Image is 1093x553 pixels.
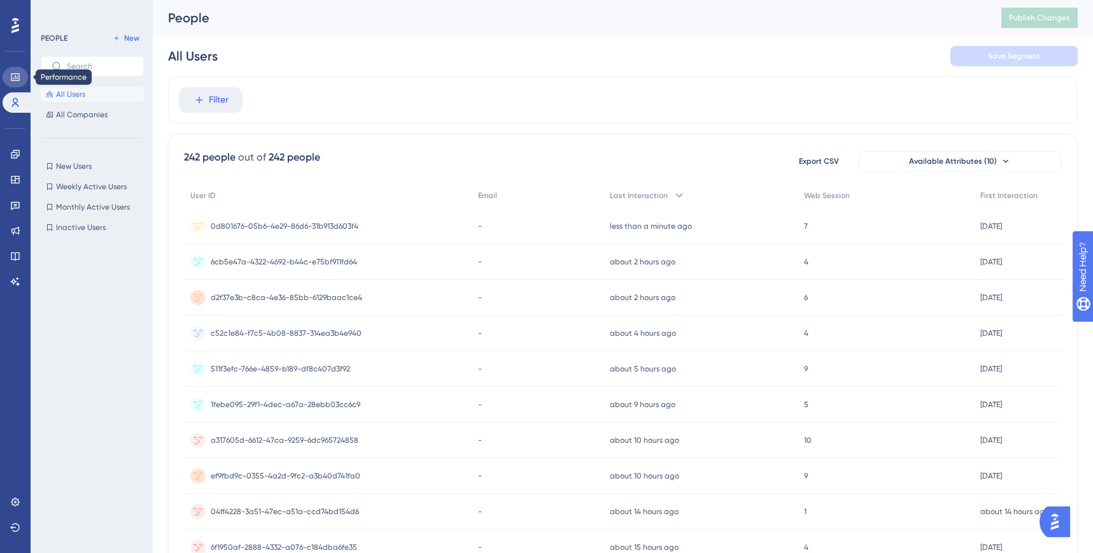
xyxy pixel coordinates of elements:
time: about 4 hours ago [610,329,676,338]
span: Last Interaction [610,190,668,201]
span: All Companies [56,110,108,120]
button: New Users [41,159,144,174]
time: about 2 hours ago [610,257,675,266]
span: 511f3efc-766e-4859-b189-df8c407d3f92 [211,364,350,374]
button: Publish Changes [1001,8,1078,28]
div: 242 people [269,150,320,165]
input: Search [67,62,133,71]
iframe: UserGuiding AI Assistant Launcher [1040,503,1078,541]
span: Available Attributes (10) [909,156,997,166]
span: 1febe095-29f1-4dec-a67a-28ebb03cc6c9 [211,399,360,410]
span: - [478,364,482,374]
time: [DATE] [980,329,1002,338]
time: about 5 hours ago [610,364,676,373]
span: c52c1e84-f7c5-4b08-8837-314ea3b4e940 [211,328,362,338]
span: 9 [804,471,808,481]
button: Available Attributes (10) [858,151,1062,171]
span: - [478,506,482,517]
span: - [478,257,482,267]
time: about 14 hours ago [610,507,679,516]
button: New [108,31,144,46]
button: Monthly Active Users [41,199,144,215]
time: [DATE] [980,257,1002,266]
div: All Users [168,47,218,65]
span: Monthly Active Users [56,202,130,212]
button: Inactive Users [41,220,144,235]
button: All Users [41,87,144,102]
span: 4 [804,542,808,552]
button: Weekly Active Users [41,179,144,194]
time: about 10 hours ago [610,436,679,445]
span: ef9fbd9c-0355-4a2d-9fc2-a3b40d741fa0 [211,471,360,481]
div: out of [238,150,266,165]
button: All Companies [41,107,144,122]
span: d2f37e3b-c8ca-4e36-85bb-6129baac1ce4 [211,292,362,303]
time: about 10 hours ago [610,471,679,480]
button: Export CSV [787,151,850,171]
span: Publish Changes [1009,13,1070,23]
span: Save Segment [988,51,1040,61]
span: User ID [190,190,216,201]
time: [DATE] [980,436,1002,445]
span: New [124,33,139,43]
span: - [478,435,482,445]
div: People [168,9,970,27]
span: 0d801676-05b6-4e29-86d6-31b913d603f4 [211,221,358,231]
time: [DATE] [980,543,1002,552]
span: Export CSV [799,156,839,166]
span: Email [478,190,497,201]
span: 7 [804,221,808,231]
span: Need Help? [30,3,80,18]
button: Filter [179,87,243,113]
span: 04ff4228-3a51-47ec-a51a-ccd74bd154d6 [211,506,359,517]
time: [DATE] [980,400,1002,409]
time: about 14 hours ago [980,507,1049,516]
span: 4 [804,257,808,267]
time: [DATE] [980,471,1002,480]
span: - [478,399,482,410]
span: 10 [804,435,812,445]
span: 6f1950af-2888-4332-a076-c184dba6fe35 [211,542,357,552]
time: [DATE] [980,364,1002,373]
span: - [478,471,482,481]
span: 5 [804,399,808,410]
span: a317605d-6612-47ca-9259-6dc965724858 [211,435,358,445]
span: New Users [56,161,92,171]
time: about 9 hours ago [610,400,675,409]
span: Web Session [804,190,850,201]
span: Inactive Users [56,222,106,233]
span: 1 [804,506,807,517]
span: - [478,542,482,552]
span: - [478,328,482,338]
span: 9 [804,364,808,374]
span: 4 [804,328,808,338]
button: Save Segment [950,46,1078,66]
span: Weekly Active Users [56,182,127,192]
span: - [478,221,482,231]
span: First Interaction [980,190,1038,201]
time: about 2 hours ago [610,293,675,302]
time: about 15 hours ago [610,543,679,552]
span: Filter [209,92,229,108]
div: PEOPLE [41,33,67,43]
time: [DATE] [980,222,1002,231]
time: less than a minute ago [610,222,692,231]
span: All Users [56,89,85,99]
span: 6cb5e47a-4322-4692-b44c-e75bf911fd64 [211,257,357,267]
time: [DATE] [980,293,1002,302]
span: - [478,292,482,303]
div: 242 people [184,150,236,165]
span: 6 [804,292,808,303]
